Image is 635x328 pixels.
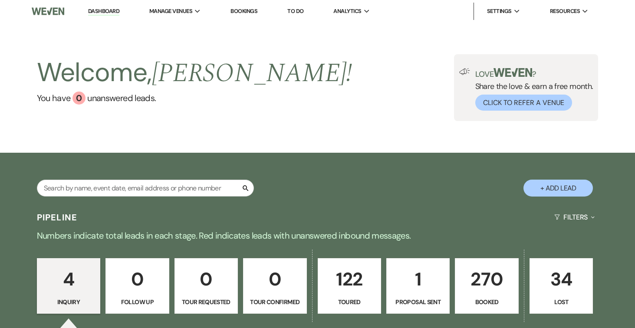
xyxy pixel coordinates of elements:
[149,7,192,16] span: Manage Venues
[111,265,163,294] p: 0
[174,258,238,314] a: 0Tour Requested
[470,68,593,111] div: Share the love & earn a free month.
[180,297,232,307] p: Tour Requested
[72,92,86,105] div: 0
[535,297,587,307] p: Lost
[111,297,163,307] p: Follow Up
[323,297,375,307] p: Toured
[37,92,352,105] a: You have 0 unanswered leads.
[152,53,352,93] span: [PERSON_NAME] !
[494,68,532,77] img: weven-logo-green.svg
[475,95,572,111] button: Click to Refer a Venue
[459,68,470,75] img: loud-speaker-illustration.svg
[249,265,301,294] p: 0
[5,229,630,243] p: Numbers indicate total leads in each stage. Red indicates leads with unanswered inbound messages.
[323,265,375,294] p: 122
[551,206,598,229] button: Filters
[392,265,444,294] p: 1
[475,68,593,78] p: Love ?
[318,258,381,314] a: 122Toured
[523,180,593,197] button: + Add Lead
[455,258,518,314] a: 270Booked
[243,258,306,314] a: 0Tour Confirmed
[32,2,64,20] img: Weven Logo
[386,258,450,314] a: 1Proposal Sent
[230,7,257,15] a: Bookings
[530,258,593,314] a: 34Lost
[43,297,95,307] p: Inquiry
[392,297,444,307] p: Proposal Sent
[535,265,587,294] p: 34
[88,7,119,16] a: Dashboard
[43,265,95,294] p: 4
[461,297,513,307] p: Booked
[37,180,254,197] input: Search by name, event date, email address or phone number
[550,7,580,16] span: Resources
[105,258,169,314] a: 0Follow Up
[37,211,78,223] h3: Pipeline
[249,297,301,307] p: Tour Confirmed
[461,265,513,294] p: 270
[487,7,512,16] span: Settings
[37,54,352,92] h2: Welcome,
[333,7,361,16] span: Analytics
[37,258,100,314] a: 4Inquiry
[180,265,232,294] p: 0
[287,7,303,15] a: To Do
